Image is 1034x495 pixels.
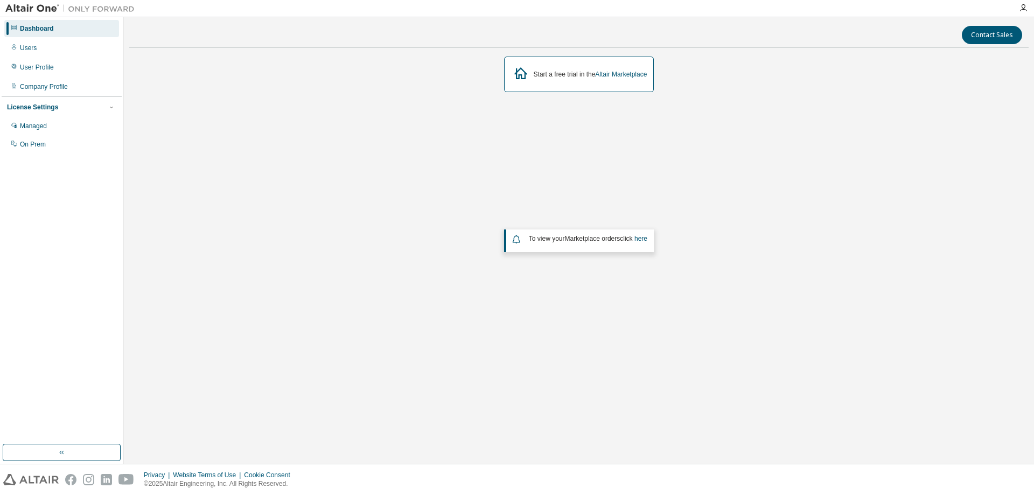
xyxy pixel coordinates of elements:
div: Privacy [144,471,173,479]
div: Start a free trial in the [534,70,647,79]
img: youtube.svg [118,474,134,485]
div: Company Profile [20,82,68,91]
a: here [634,235,647,242]
div: Users [20,44,37,52]
p: © 2025 Altair Engineering, Inc. All Rights Reserved. [144,479,297,489]
div: Website Terms of Use [173,471,244,479]
button: Contact Sales [962,26,1022,44]
div: Managed [20,122,47,130]
div: On Prem [20,140,46,149]
img: instagram.svg [83,474,94,485]
a: Altair Marketplace [595,71,647,78]
em: Marketplace orders [565,235,620,242]
div: User Profile [20,63,54,72]
div: License Settings [7,103,58,111]
img: linkedin.svg [101,474,112,485]
div: Dashboard [20,24,54,33]
img: Altair One [5,3,140,14]
img: facebook.svg [65,474,76,485]
img: altair_logo.svg [3,474,59,485]
div: Cookie Consent [244,471,296,479]
span: To view your click [529,235,647,242]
